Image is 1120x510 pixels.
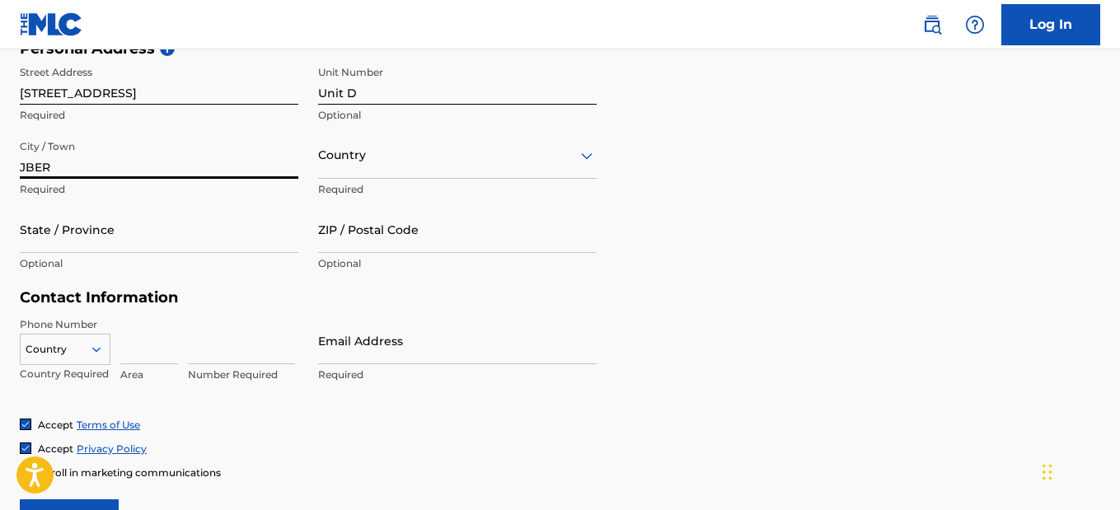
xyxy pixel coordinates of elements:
[20,288,597,307] h5: Contact Information
[21,419,30,429] img: checkbox
[120,367,178,382] p: Area
[38,442,73,455] span: Accept
[20,182,298,197] p: Required
[318,256,597,271] p: Optional
[38,466,221,479] span: Enroll in marketing communications
[318,367,597,382] p: Required
[77,442,147,455] a: Privacy Policy
[916,8,949,41] a: Public Search
[318,108,597,123] p: Optional
[318,182,597,197] p: Required
[1043,447,1052,497] div: Drag
[20,12,83,36] img: MLC Logo
[965,15,985,35] img: help
[20,256,298,271] p: Optional
[20,367,110,381] p: Country Required
[922,15,942,35] img: search
[188,367,295,382] p: Number Required
[20,108,298,123] p: Required
[38,419,73,431] span: Accept
[958,8,991,41] div: Help
[1001,4,1100,45] a: Log In
[77,419,140,431] a: Terms of Use
[21,443,30,453] img: checkbox
[1038,431,1120,510] iframe: Chat Widget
